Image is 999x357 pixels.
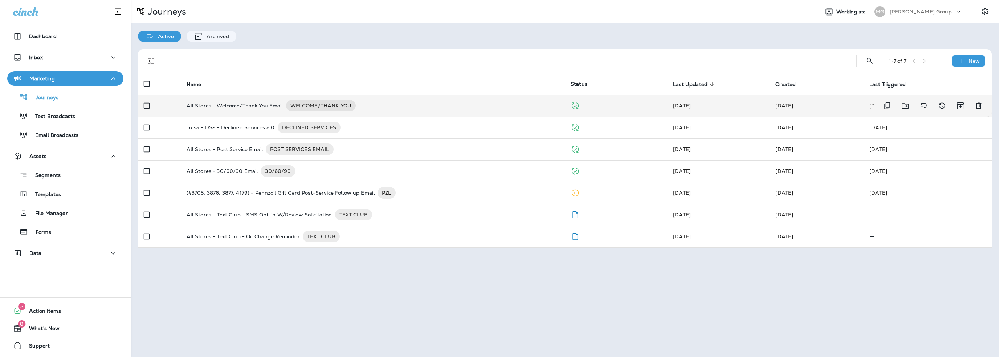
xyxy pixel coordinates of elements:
span: Draft [571,211,580,217]
button: Text Broadcasts [7,108,123,123]
p: -- [869,234,986,239]
span: Created [775,81,805,88]
p: Data [29,250,42,256]
p: Email Broadcasts [28,132,78,139]
button: Archive [953,98,968,113]
button: View Changelog [935,98,949,113]
span: Published [571,145,580,152]
p: Marketing [29,76,55,81]
button: Search Journeys [863,54,877,68]
p: Templates [28,191,61,198]
div: WELCOME/THANK YOU [286,100,356,111]
span: Last Triggered [869,81,915,88]
p: All Stores - Text Club - Oil Change Reminder [187,231,300,242]
span: Published [571,123,580,130]
span: Published [571,167,580,174]
span: Shane Kump [775,211,793,218]
div: TEXT CLUB [335,209,372,220]
span: Shane Kump [775,168,793,174]
span: Unknown [775,146,793,153]
button: Data [7,246,123,260]
button: Marketing [7,71,123,86]
button: Email Broadcasts [7,127,123,142]
p: New [969,58,980,64]
span: Draft [571,232,580,239]
span: PZL [378,189,395,196]
div: POST SERVICES EMAIL [266,143,334,155]
button: 2Action Items [7,304,123,318]
td: [DATE] [864,160,992,182]
p: Archived [203,33,229,39]
button: Segments [7,167,123,183]
button: Dashboard [7,29,123,44]
p: -- [869,212,986,218]
button: 8What's New [7,321,123,336]
p: Inbox [29,54,43,60]
p: All Stores - 30/60/90 Email [187,165,258,177]
button: Journeys [7,89,123,105]
button: Forms [7,224,123,239]
td: [DATE] [864,117,992,138]
span: Support [22,343,50,352]
button: Templates [7,186,123,202]
p: Journeys [145,6,186,17]
span: 2 [18,303,25,310]
span: What's New [22,325,60,334]
span: Shane Kump [673,124,691,131]
span: DECLINED SERVICES [278,124,341,131]
span: 30/60/90 [261,167,295,175]
div: PZL [378,187,395,199]
span: Name [187,81,201,88]
p: Journeys [28,94,58,101]
span: Last Updated [673,81,708,88]
p: All Stores - Welcome/Thank You Email [187,100,283,111]
div: 30/60/90 [261,165,295,177]
span: Working as: [836,9,867,15]
span: Shane Kump [775,102,793,109]
button: Add tags [917,98,931,113]
p: [PERSON_NAME] Group dba [PERSON_NAME] [890,9,955,15]
button: Support [7,338,123,353]
span: Last Triggered [869,81,906,88]
p: File Manager [28,210,68,217]
span: Unknown [775,124,793,131]
button: Delete [971,98,986,113]
span: Shane Kump [673,233,691,240]
span: Created [775,81,796,88]
button: File Manager [7,205,123,220]
td: [DATE] [864,138,992,160]
span: Shane Kump [673,190,691,196]
p: Forms [28,229,51,236]
p: All Stores - Post Service Email [187,143,263,155]
p: (#3705, 3876, 3877, 4179) - Pennzoil Gift Card Post-Service Follow up Email [187,187,375,199]
p: Segments [28,172,61,179]
div: DECLINED SERVICES [278,122,341,133]
span: Name [187,81,211,88]
span: TEXT CLUB [303,233,340,240]
div: TEXT CLUB [303,231,340,242]
span: Unknown [673,146,691,153]
button: Move to folder [898,98,913,113]
button: Settings [979,5,992,18]
p: Text Broadcasts [28,113,75,120]
span: Shane Kump [673,102,691,109]
td: [DATE] [864,95,949,117]
span: Last Updated [673,81,717,88]
span: Published [571,102,580,108]
span: Shane Kump [775,190,793,196]
span: WELCOME/THANK YOU [286,102,356,109]
div: MG [874,6,885,17]
button: Duplicate [880,98,894,113]
span: 8 [18,320,25,328]
p: Tulsa - DS2 - Declined Services 2.0 [187,122,275,133]
p: Dashboard [29,33,57,39]
div: 1 - 7 of 7 [889,58,906,64]
span: Shane Kump [775,233,793,240]
p: All Stores - Text Club - SMS Opt-in W/Review Solicitation [187,209,332,220]
span: Status [571,81,587,87]
p: Assets [29,153,46,159]
button: Collapse Sidebar [108,4,128,19]
button: Filters [144,54,158,68]
p: Active [154,33,174,39]
td: [DATE] [864,182,992,204]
